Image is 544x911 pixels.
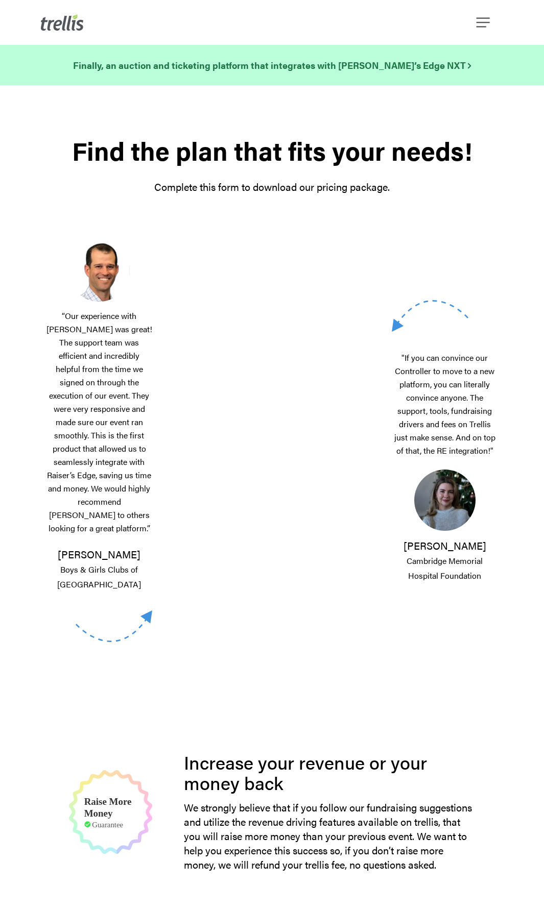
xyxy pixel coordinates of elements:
p: Complete this form to download our pricing package. [46,180,498,194]
span: Boys & Girls Clubs of [GEOGRAPHIC_DATA] [57,563,141,590]
p: “Our experience with [PERSON_NAME] was great! The support team was efficient and incredibly helpf... [46,309,152,547]
p: [PERSON_NAME] [46,547,152,591]
p: We strongly believe that if you follow our fundraising suggestions and utilize the revenue drivin... [184,800,475,872]
img: Screenshot-2025-03-18-at-2.39.01%E2%80%AFPM.png [68,240,130,301]
p: "If you can convince our Controller to move to a new platform, you can literally convince anyone.... [392,351,498,470]
img: Trellis [41,14,84,31]
strong: Find the plan that fits your needs! [72,132,472,168]
img: 1700858054423.jpeg [414,470,476,531]
span: Cambridge Memorial Hospital Foundation [407,555,483,581]
h2: Increase your revenue or your money back [184,752,475,793]
img: Raise more money guarantee badge [69,770,152,853]
iframe: Form 0 [184,222,360,660]
strong: Finally, an auction and ticketing platform that integrates with [PERSON_NAME]’s Edge NXT [73,59,471,71]
a: Navigation Menu [479,17,490,28]
p: [PERSON_NAME] [392,538,498,582]
a: Finally, an auction and ticketing platform that integrates with [PERSON_NAME]’s Edge NXT [73,58,471,72]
